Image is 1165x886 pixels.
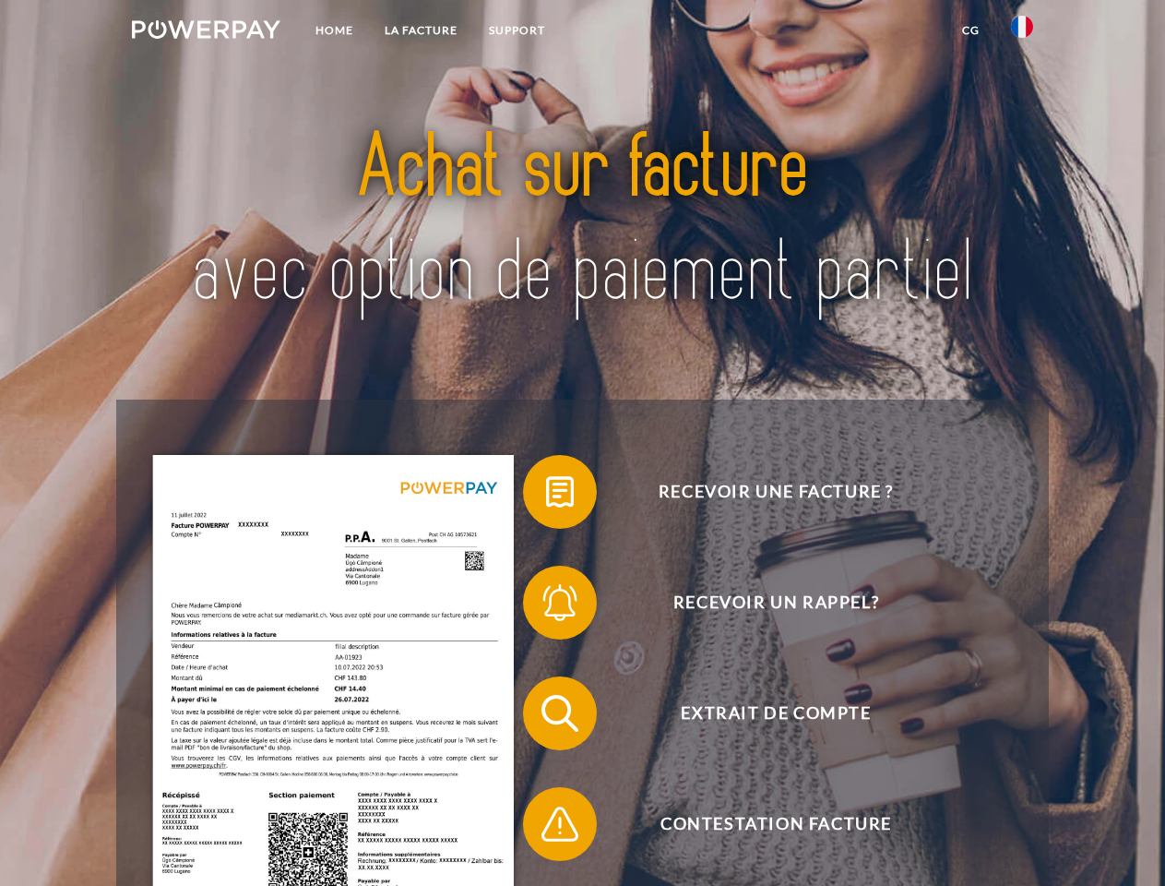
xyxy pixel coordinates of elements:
[369,14,473,47] a: LA FACTURE
[550,455,1002,529] span: Recevoir une facture ?
[550,676,1002,750] span: Extrait de compte
[537,469,583,515] img: qb_bill.svg
[300,14,369,47] a: Home
[1011,16,1033,38] img: fr
[550,787,1002,861] span: Contestation Facture
[537,580,583,626] img: qb_bell.svg
[523,455,1003,529] button: Recevoir une facture ?
[176,89,989,353] img: title-powerpay_fr.svg
[523,787,1003,861] button: Contestation Facture
[537,801,583,847] img: qb_warning.svg
[537,690,583,736] img: qb_search.svg
[473,14,561,47] a: Support
[523,566,1003,640] button: Recevoir un rappel?
[523,676,1003,750] button: Extrait de compte
[132,20,280,39] img: logo-powerpay-white.svg
[946,14,995,47] a: CG
[550,566,1002,640] span: Recevoir un rappel?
